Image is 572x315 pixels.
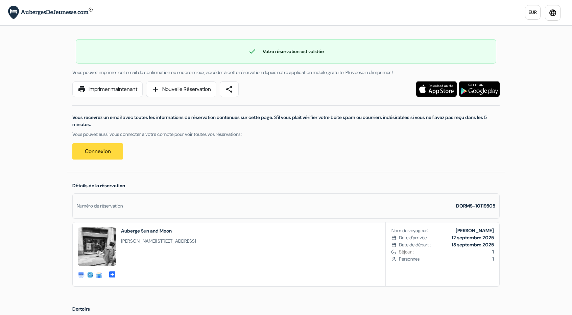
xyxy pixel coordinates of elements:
span: Vous pouvez imprimer cet email de confirmation ou encore mieux, accéder à cette réservation depui... [72,69,393,75]
span: Séjour : [399,248,494,256]
a: EUR [525,5,541,20]
a: add_box [108,270,116,277]
a: Connexion [72,143,123,160]
div: Numéro de réservation [77,202,123,210]
p: Vous recevrez un email avec toutes les informations de réservation contenues sur cette page. S'il... [72,114,500,128]
img: AubergesDeJeunesse.com [8,6,93,20]
span: print [78,85,86,93]
i: language [549,9,557,17]
a: share [220,81,239,97]
div: Votre réservation est validée [76,47,496,55]
b: 1 [492,256,494,262]
h2: Auberge Sun and Moon [121,227,196,234]
b: 13 septembre 2025 [452,242,494,248]
b: [PERSON_NAME] [456,227,494,234]
span: share [225,85,233,93]
b: 1 [492,249,494,255]
span: check [248,47,256,55]
p: Vous pouvez aussi vous connecter à votre compte pour voir toutes vos réservations : [72,131,500,138]
b: 12 septembre 2025 [452,235,494,241]
a: printImprimer maintenant [72,81,143,97]
strong: DORMS-10119505 [456,203,495,209]
span: add [151,85,160,93]
span: Détails de la réservation [72,183,125,189]
img: Téléchargez l'application gratuite [416,81,457,97]
a: language [545,5,561,21]
a: addNouvelle Réservation [146,81,216,97]
span: Personnes [399,256,494,263]
span: Date d'arrivée : [399,234,429,241]
img: entrance_90935_15186104138757.jpg [78,227,116,266]
span: Date de départ : [399,241,431,248]
span: Nom du voyageur: [391,227,428,234]
img: Téléchargez l'application gratuite [459,81,500,97]
span: [PERSON_NAME][STREET_ADDRESS] [121,238,196,245]
span: Dortoirs [72,306,90,312]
